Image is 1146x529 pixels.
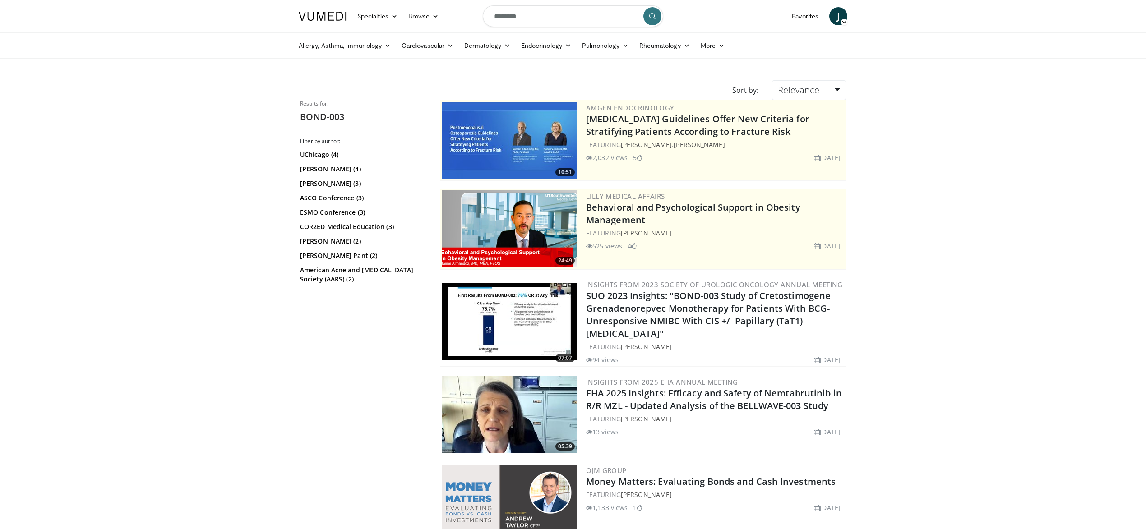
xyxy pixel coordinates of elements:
a: Favorites [786,7,824,25]
a: [PERSON_NAME] [621,229,672,237]
li: 525 views [586,241,622,251]
div: FEATURING [586,414,844,423]
a: EHA 2025 Insights: Efficacy and Safety of Nemtabrutinib in R/R MZL - Updated Analysis of the BELL... [586,387,842,412]
div: FEATURING [586,342,844,351]
a: Browse [403,7,444,25]
p: Results for: [300,100,426,107]
a: Amgen Endocrinology [586,103,675,112]
a: Endocrinology [516,37,577,55]
a: OJM Group [586,466,627,475]
h3: Filter by author: [300,138,426,145]
img: VuMedi Logo [299,12,347,21]
span: 10:51 [555,168,575,176]
a: [PERSON_NAME] (2) [300,237,424,246]
a: COR2ED Medical Education (3) [300,222,424,231]
a: 05:39 [442,376,577,453]
li: 1,133 views [586,503,628,512]
img: ba3304f6-7838-4e41-9c0f-2e31ebde6754.png.300x170_q85_crop-smart_upscale.png [442,190,577,267]
a: J [829,7,847,25]
a: UChicago (4) [300,150,424,159]
a: [PERSON_NAME] [674,140,725,149]
div: Sort by: [725,80,765,100]
a: ESMO Conference (3) [300,208,424,217]
img: b7719518-5196-4171-9d58-700043c70dd3.300x170_q85_crop-smart_upscale.jpg [442,376,577,453]
a: Lilly Medical Affairs [586,192,665,201]
li: 5 [633,153,642,162]
div: FEATURING [586,228,844,238]
span: Relevance [778,84,819,96]
a: Pulmonology [577,37,634,55]
a: Behavioral and Psychological Support in Obesity Management [586,201,800,226]
a: 24:49 [442,190,577,267]
a: Cardiovascular [396,37,459,55]
li: [DATE] [814,241,841,251]
a: SUO 2023 Insights: "BOND-003 Study of Cretostimogene Grenadenorepvec Monotherapy for Patients Wit... [586,290,831,340]
a: [PERSON_NAME] [621,342,672,351]
span: 24:49 [555,257,575,265]
a: [PERSON_NAME] [621,414,672,423]
span: 05:39 [555,442,575,451]
a: ASCO Conference (3) [300,193,424,202]
a: Dermatology [459,37,516,55]
li: [DATE] [814,503,841,512]
a: 07:07 [442,283,577,360]
input: Search topics, interventions [483,5,663,27]
a: [PERSON_NAME] [621,490,672,499]
a: Insights from 2023 Society of Urologic Oncology Annual Meeting [586,280,843,289]
span: 07:07 [555,354,575,362]
img: 631c4e70-feeb-49e0-957f-3d7172712c19.300x170_q85_crop-smart_upscale.jpg [442,283,577,360]
a: [MEDICAL_DATA] Guidelines Offer New Criteria for Stratifying Patients According to Fracture Risk [586,113,809,138]
a: [PERSON_NAME] (3) [300,179,424,188]
li: [DATE] [814,355,841,364]
li: 2,032 views [586,153,628,162]
a: Rheumatology [634,37,695,55]
li: 13 views [586,427,619,437]
a: Relevance [772,80,846,100]
a: Allergy, Asthma, Immunology [293,37,396,55]
li: 4 [628,241,637,251]
a: American Acne and [MEDICAL_DATA] Society (AARS) (2) [300,266,424,284]
a: [PERSON_NAME] [621,140,672,149]
a: 10:51 [442,102,577,179]
a: Specialties [352,7,403,25]
li: 94 views [586,355,619,364]
img: 7b525459-078d-43af-84f9-5c25155c8fbb.png.300x170_q85_crop-smart_upscale.jpg [442,102,577,179]
div: FEATURING , [586,140,844,149]
a: [PERSON_NAME] (4) [300,165,424,174]
a: Insights from 2025 EHA Annual Meeting [586,377,738,386]
h2: BOND-003 [300,111,426,123]
li: 1 [633,503,642,512]
a: More [695,37,730,55]
a: [PERSON_NAME] Pant (2) [300,251,424,260]
div: FEATURING [586,490,844,499]
li: [DATE] [814,153,841,162]
a: Money Matters: Evaluating Bonds and Cash Investments [586,475,836,488]
li: [DATE] [814,427,841,437]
